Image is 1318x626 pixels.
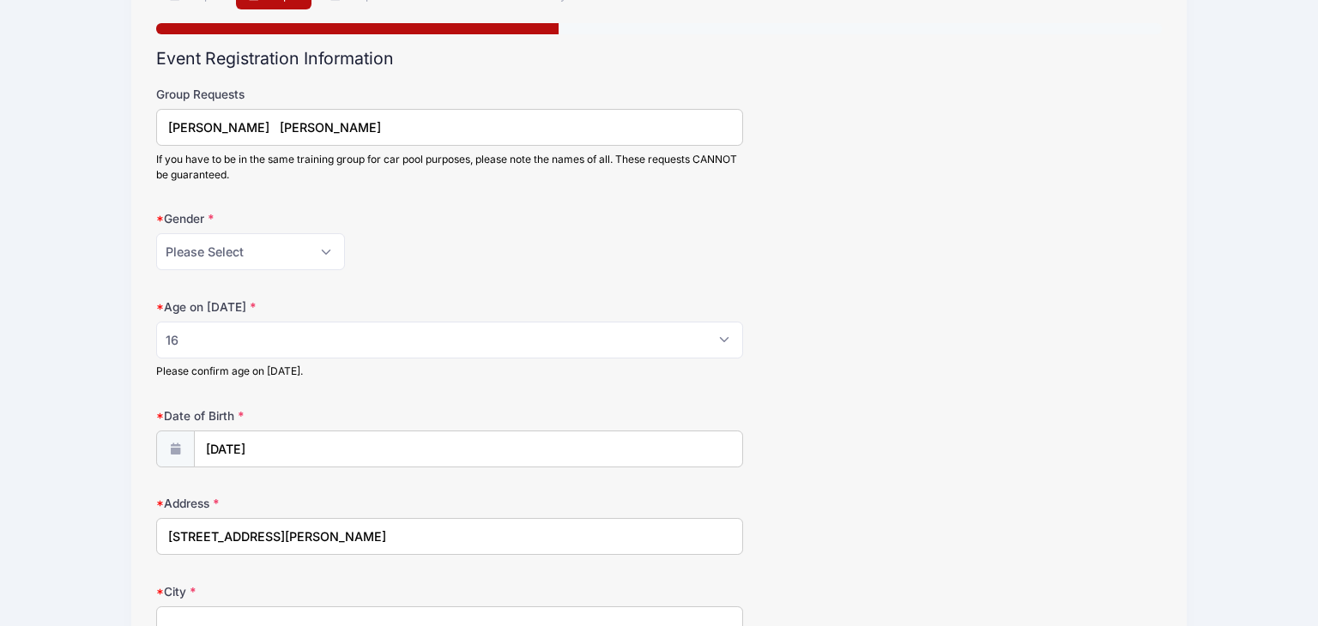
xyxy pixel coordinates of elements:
div: If you have to be in the same training group for car pool purposes, please note the names of all.... [156,152,742,183]
label: City [156,583,492,600]
label: Address [156,495,492,512]
label: Age on [DATE] [156,298,492,316]
label: Date of Birth [156,407,492,424]
h2: Event Registration Information [156,49,1162,69]
div: Please confirm age on [DATE]. [156,364,742,379]
input: mm/dd/yyyy [194,430,743,467]
label: Group Requests [156,86,492,103]
label: Gender [156,210,492,227]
